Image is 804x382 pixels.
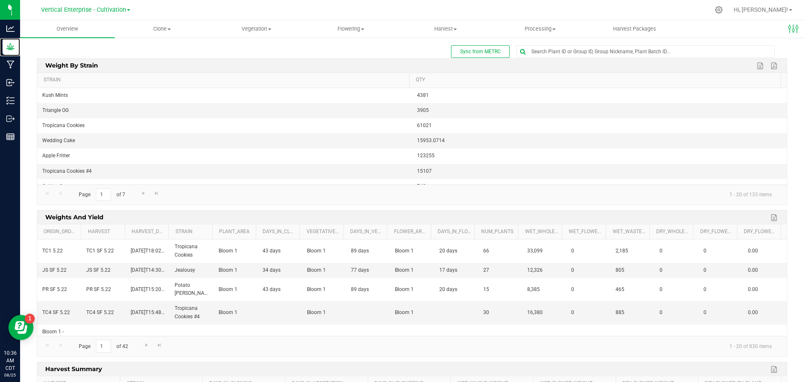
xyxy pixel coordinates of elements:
td: [DATE]T14:30:49.000Z [126,263,170,278]
td: 43 days [258,278,301,301]
a: Wet_Whole_Weight [525,229,559,235]
td: 0 [566,239,610,262]
td: Bloom 1 - Tropicana Cookies #4 - Flower [37,325,81,364]
td: [DATE]T15:20:00.000Z [126,278,170,301]
iframe: Resource center [8,315,33,340]
td: Tropicana Cookies #4 [170,301,214,324]
input: 1 [96,188,111,201]
a: Days_in_Flowering [438,229,472,235]
div: Manage settings [714,6,724,14]
td: Bloom 1 [302,239,346,262]
td: 805 [611,263,655,278]
td: 4381 [412,88,787,103]
td: 30 [478,325,522,364]
td: 0 [655,263,698,278]
td: [DATE]T15:48:40.000Z [126,325,170,364]
a: Export to PDF [768,60,781,71]
td: 16,380 [522,325,566,364]
td: TC1 5.22 [37,239,81,262]
td: 61021 [412,118,787,133]
td: Tropicana Cookies #4 [170,325,214,364]
span: 1 - 20 of 133 items [723,188,778,201]
span: 1 - 20 of 830 items [723,340,778,352]
td: 0 [566,278,610,301]
td: Bloom 1 [302,278,346,301]
td: Bloom 1 [302,301,346,324]
td: 15953.0714 [412,133,787,148]
span: Harvest [399,25,492,33]
span: Weights and Yield [43,210,106,223]
td: 0 [698,301,742,324]
td: Golden Goat [37,179,412,194]
a: Harvest_Date [131,229,165,235]
td: 15 [478,278,522,301]
td: [DATE]T18:02:28.000Z [126,239,170,262]
td: 0.00 [743,278,787,301]
a: Export to Excel [768,212,781,223]
span: Hi, [PERSON_NAME]! [734,6,788,13]
td: 3905 [412,103,787,118]
a: Flowering [304,20,398,38]
td: Kush Mints [37,88,412,103]
td: 0 [655,278,698,301]
a: Harvest Packages [588,20,682,38]
td: 0 [698,239,742,262]
td: 12,326 [522,263,566,278]
inline-svg: Reports [6,133,15,141]
td: Bloom 1 [390,263,434,278]
td: JS SF 5.22 [81,263,125,278]
td: 15107 [412,164,787,179]
a: Harvest [398,20,493,38]
td: Bloom 1 [302,325,346,364]
span: Harvest Summary [43,362,105,375]
input: Search Plant ID or Group ID, Group Nickname, Plant Batch ID... [517,46,774,57]
a: Wet_Flower_Weight [569,229,603,235]
td: 20 days [434,278,478,301]
span: Sync from METRC [460,49,501,55]
a: Overview [20,20,115,38]
span: Page of 7 [72,188,132,201]
a: Go to the last page [154,340,166,351]
td: Bloom 1 [390,278,434,301]
td: Potato [PERSON_NAME] [170,278,214,301]
span: Harvest Packages [602,25,667,33]
a: Go to the last page [151,188,163,200]
td: 34 days [258,263,301,278]
td: Jealousy [170,263,214,278]
td: 16,380 [522,301,566,324]
span: Page of 42 [72,340,135,353]
td: Bloom 1 [214,325,258,364]
td: 66 [478,239,522,262]
td: Bloom 1 [214,263,258,278]
td: Bloom 1 [302,263,346,278]
td: 0 [698,263,742,278]
td: 8,385 [522,278,566,301]
a: Processing [493,20,588,38]
a: Harvest [88,229,122,235]
span: Processing [493,25,587,33]
span: Vertical Enterprise - Cultivation [41,6,126,13]
td: Bloom 1 [390,239,434,262]
a: Days_in_Vegetation [350,229,384,235]
a: Wet_Waste_Weight [613,229,647,235]
td: Bloom 1 [390,325,434,364]
td: 0 [566,301,610,324]
td: 30 [478,301,522,324]
td: 89 days [346,278,390,301]
td: TC4 SF 5.22 [81,301,125,324]
a: Num_Plants [481,229,515,235]
a: Vegetation [209,20,304,38]
a: qty [416,77,778,83]
td: 0 [698,278,742,301]
td: PR SF 5.22 [81,278,125,301]
td: 0.00 [743,301,787,324]
span: Flowering [304,25,398,33]
td: JS SF 5.22 [37,263,81,278]
td: 17 days [434,263,478,278]
td: Tropicana Cookies #4 [37,164,412,179]
td: Apple Fritter [37,148,412,164]
a: Export to Excel [755,60,767,71]
a: Dry_Flower_Weight [700,229,734,235]
span: Overview [45,25,89,33]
